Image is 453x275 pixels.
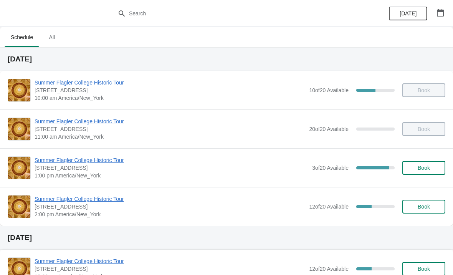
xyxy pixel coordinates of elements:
[8,234,445,242] h2: [DATE]
[309,266,349,272] span: 12 of 20 Available
[418,204,430,210] span: Book
[8,157,30,179] img: Summer Flagler College Historic Tour | 74 King Street, St. Augustine, FL, USA | 1:00 pm America/N...
[309,87,349,93] span: 10 of 20 Available
[35,172,308,179] span: 1:00 pm America/New_York
[35,125,305,133] span: [STREET_ADDRESS]
[129,7,340,20] input: Search
[8,118,30,140] img: Summer Flagler College Historic Tour | 74 King Street, St. Augustine, FL, USA | 11:00 am America/...
[8,195,30,218] img: Summer Flagler College Historic Tour | 74 King Street, St. Augustine, FL, USA | 2:00 pm America/N...
[389,7,427,20] button: [DATE]
[35,79,305,86] span: Summer Flagler College Historic Tour
[35,257,305,265] span: Summer Flagler College Historic Tour
[35,94,305,102] span: 10:00 am America/New_York
[312,165,349,171] span: 3 of 20 Available
[8,79,30,101] img: Summer Flagler College Historic Tour | 74 King Street, St. Augustine, FL, USA | 10:00 am America/...
[35,156,308,164] span: Summer Flagler College Historic Tour
[402,200,445,214] button: Book
[402,161,445,175] button: Book
[35,164,308,172] span: [STREET_ADDRESS]
[8,55,445,63] h2: [DATE]
[35,133,305,141] span: 11:00 am America/New_York
[5,30,39,44] span: Schedule
[35,203,305,210] span: [STREET_ADDRESS]
[418,266,430,272] span: Book
[418,165,430,171] span: Book
[35,265,305,273] span: [STREET_ADDRESS]
[42,30,61,44] span: All
[35,86,305,94] span: [STREET_ADDRESS]
[309,204,349,210] span: 12 of 20 Available
[309,126,349,132] span: 20 of 20 Available
[35,118,305,125] span: Summer Flagler College Historic Tour
[35,210,305,218] span: 2:00 pm America/New_York
[35,195,305,203] span: Summer Flagler College Historic Tour
[400,10,417,17] span: [DATE]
